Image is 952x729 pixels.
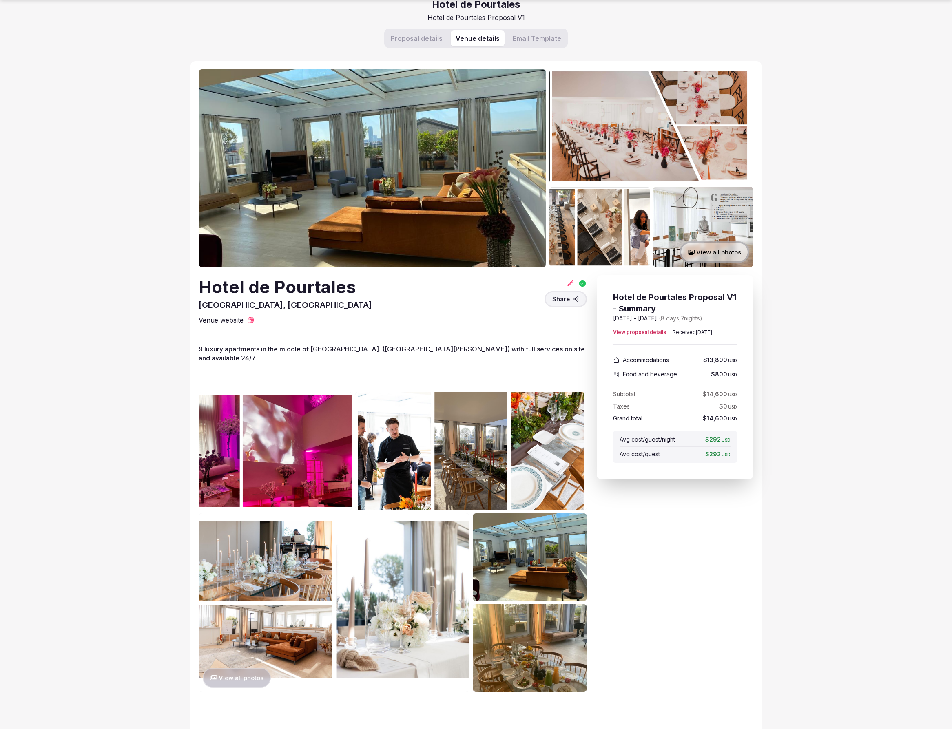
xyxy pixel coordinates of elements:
span: USD [722,452,731,457]
label: Subtotal [613,390,635,398]
span: ( 8 days, 7 night s ) [659,315,702,322]
span: $292 [705,435,731,444]
button: View all photos [203,668,271,688]
label: Avg cost/guest/night [620,435,675,444]
button: Share [545,291,587,307]
span: $0 [719,402,737,411]
span: Accommodations [623,356,669,364]
span: USD [722,437,731,442]
span: USD [728,392,737,397]
h3: Hotel de Pourtales Proposal V1 - Summary [613,292,737,314]
span: Share [552,295,570,303]
img: Venue gallery photo [199,392,352,510]
span: Venue website [199,316,244,325]
button: Proposal details [386,30,447,46]
img: Venue gallery photo [549,187,650,267]
img: Venue gallery photo [653,187,753,267]
img: Venue gallery photo [549,69,753,183]
span: $13,800 [703,356,737,364]
span: Food and beverage [623,370,677,378]
img: Venue gallery photo [473,604,587,692]
img: Venue cover photo [199,69,546,267]
h3: Hotel de Pourtales Proposal V1 [427,13,525,22]
img: Venue gallery photo [473,513,587,601]
label: Avg cost/guest [620,450,660,458]
span: USD [728,358,737,363]
button: View all photos [680,241,749,263]
span: $14,600 [703,390,737,398]
span: $292 [705,450,731,458]
button: Venue details [451,30,505,46]
label: Grand total [613,414,642,422]
h2: Hotel de Pourtales [199,275,372,299]
span: View proposal details [613,329,666,336]
span: [DATE] - [DATE] [613,314,737,323]
span: USD [728,416,737,421]
img: Venue gallery photo [355,392,587,510]
a: Venue website [199,316,255,325]
span: [GEOGRAPHIC_DATA], [GEOGRAPHIC_DATA] [199,300,372,310]
span: $800 [711,370,737,378]
span: USD [728,404,737,409]
span: USD [728,372,737,377]
button: Email Template [508,30,566,46]
span: Received [DATE] [673,329,712,336]
span: 9 luxury apartments in the middle of [GEOGRAPHIC_DATA]. ([GEOGRAPHIC_DATA][PERSON_NAME]) with ful... [199,345,585,362]
img: Venue gallery photo [199,513,469,692]
span: $14,600 [703,414,737,422]
label: Taxes [613,402,630,411]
